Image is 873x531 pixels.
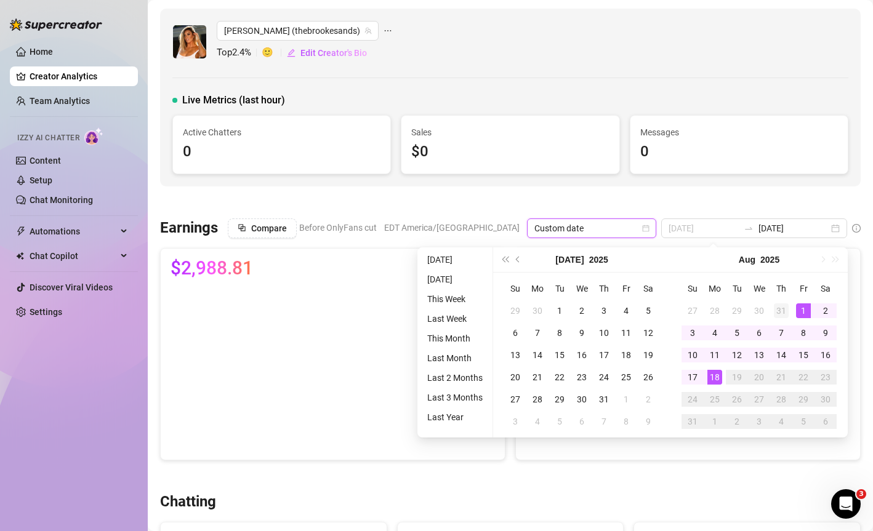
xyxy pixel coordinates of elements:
[726,388,748,410] td: 2025-08-26
[574,370,589,385] div: 23
[704,410,726,433] td: 2025-09-01
[574,392,589,407] div: 30
[597,348,611,362] div: 17
[704,344,726,366] td: 2025-08-11
[552,414,567,429] div: 5
[642,225,650,232] span: calendar
[641,303,656,318] div: 5
[422,331,488,346] li: This Month
[682,366,704,388] td: 2025-08-17
[818,325,833,340] div: 9
[770,366,792,388] td: 2025-08-21
[770,300,792,322] td: 2025-07-31
[549,410,571,433] td: 2025-08-05
[251,223,287,233] span: Compare
[160,218,218,238] h3: Earnings
[422,292,488,306] li: This Week
[685,303,700,318] div: 27
[16,252,24,260] img: Chat Copilot
[739,247,755,272] button: Choose a month
[730,414,744,429] div: 2
[852,224,861,233] span: info-circle
[637,366,659,388] td: 2025-07-26
[182,93,285,108] span: Live Metrics (last hour)
[171,258,253,278] span: $2,988.81
[792,344,815,366] td: 2025-08-15
[526,388,549,410] td: 2025-07-28
[498,247,512,272] button: Last year (Control + left)
[422,351,488,365] li: Last Month
[504,300,526,322] td: 2025-06-29
[619,392,634,407] div: 1
[593,322,615,344] td: 2025-07-10
[641,348,656,362] div: 19
[593,410,615,433] td: 2025-08-07
[571,388,593,410] td: 2025-07-30
[685,325,700,340] div: 3
[770,344,792,366] td: 2025-08-14
[526,410,549,433] td: 2025-08-04
[30,222,117,241] span: Automations
[615,344,637,366] td: 2025-07-18
[549,388,571,410] td: 2025-07-29
[238,223,246,232] span: block
[748,388,770,410] td: 2025-08-27
[774,414,789,429] div: 4
[615,388,637,410] td: 2025-08-01
[287,49,296,57] span: edit
[571,410,593,433] td: 2025-08-06
[774,392,789,407] div: 28
[707,325,722,340] div: 4
[593,277,615,300] th: Th
[744,223,754,233] span: to
[752,325,766,340] div: 6
[744,223,754,233] span: swap-right
[508,325,523,340] div: 6
[856,489,866,499] span: 3
[752,370,766,385] div: 20
[504,388,526,410] td: 2025-07-27
[815,322,837,344] td: 2025-08-09
[549,277,571,300] th: Tu
[730,392,744,407] div: 26
[508,303,523,318] div: 29
[228,218,297,238] button: Compare
[685,392,700,407] div: 24
[17,132,79,144] span: Izzy AI Chatter
[615,277,637,300] th: Fr
[173,25,206,58] img: Brooke
[504,410,526,433] td: 2025-08-03
[815,388,837,410] td: 2025-08-30
[831,489,861,519] iframe: Intercom live chat
[571,322,593,344] td: 2025-07-09
[574,348,589,362] div: 16
[508,392,523,407] div: 27
[84,127,103,145] img: AI Chatter
[526,322,549,344] td: 2025-07-07
[669,222,739,235] input: Start date
[574,303,589,318] div: 2
[640,126,838,139] span: Messages
[682,322,704,344] td: 2025-08-03
[530,414,545,429] div: 4
[30,96,90,106] a: Team Analytics
[262,46,286,60] span: 🙂
[30,246,117,266] span: Chat Copilot
[593,366,615,388] td: 2025-07-24
[637,388,659,410] td: 2025-08-02
[704,277,726,300] th: Mo
[534,219,649,238] span: Custom date
[526,366,549,388] td: 2025-07-21
[774,303,789,318] div: 31
[682,300,704,322] td: 2025-07-27
[615,410,637,433] td: 2025-08-08
[30,156,61,166] a: Content
[300,48,367,58] span: Edit Creator's Bio
[530,348,545,362] div: 14
[30,282,113,292] a: Discover Viral Videos
[774,348,789,362] div: 14
[770,277,792,300] th: Th
[796,325,811,340] div: 8
[770,388,792,410] td: 2025-08-28
[299,218,377,237] span: Before OnlyFans cut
